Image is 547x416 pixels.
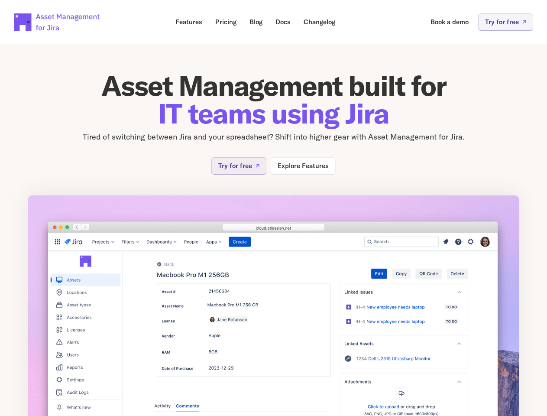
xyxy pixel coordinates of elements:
a: Try for free [211,157,266,174]
a: Features [169,13,208,30]
p: Blog [249,19,262,25]
a: Blog [243,13,269,30]
p: Features [175,19,202,25]
a: Pricing [209,13,243,30]
p: Try for free [485,19,519,25]
p: Explore Features [278,162,329,169]
a: Try for free [478,13,533,30]
span: IT teams using Jira [158,96,389,131]
p: Tired of switching between Jira and your spreadsheet? Shift into higher gear with Asset Managemen... [28,131,519,143]
h1: Asset Management built for [28,72,519,127]
p: Changelog [304,19,335,25]
p: Docs [275,19,291,25]
p: Book a demo [430,19,469,25]
a: Book a demo [424,13,475,30]
a: Changelog [298,13,341,30]
p: Pricing [215,19,236,25]
p: Try for free [218,162,252,169]
a: Explore Features [271,157,336,174]
a: Docs [269,13,297,30]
